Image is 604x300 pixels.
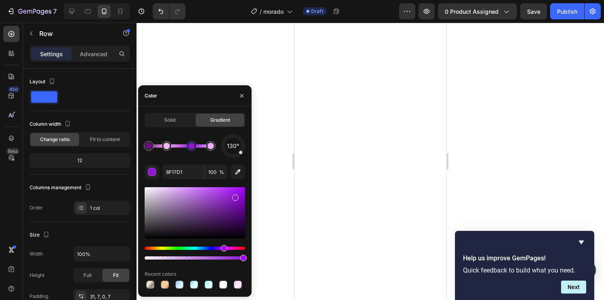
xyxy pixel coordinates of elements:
p: Quick feedback to build what you need. [463,266,586,274]
span: morado [263,7,284,16]
div: Size [30,230,51,241]
div: Publish [557,7,577,16]
span: Draft [311,8,323,15]
div: Undo/Redo [153,3,186,19]
span: 130° [227,141,239,151]
h2: Help us improve GemPages! [463,254,586,263]
div: Layout [30,76,57,87]
div: Beta [6,148,19,154]
div: Color [145,92,157,99]
button: Hide survey [576,237,586,247]
div: Columns management [30,182,93,193]
div: Width [30,250,43,258]
span: Fit to content [90,136,120,143]
span: Gradient [210,116,230,124]
div: Recent colors [145,270,176,278]
div: 1 col [90,205,128,212]
div: 450 [8,86,19,93]
p: Row [39,29,108,38]
input: Eg: FFFFFF [162,165,205,179]
span: Change ratio [40,136,70,143]
p: Advanced [80,50,107,58]
iframe: Design area [295,23,446,300]
button: Next question [561,281,586,294]
button: Publish [550,3,584,19]
p: Settings [40,50,63,58]
div: Padding [30,293,48,300]
button: 0 product assigned [438,3,517,19]
span: 0 product assigned [445,7,499,16]
span: % [219,169,224,176]
div: Column width [30,119,73,130]
p: 7 [53,6,57,16]
span: Full [83,272,92,279]
span: Solid [164,116,175,124]
input: Auto [74,247,130,261]
span: Save [527,8,540,15]
button: Save [520,3,547,19]
div: Order [30,204,43,211]
span: Fit [113,272,119,279]
button: 7 [3,3,60,19]
div: Help us improve GemPages! [463,237,586,294]
div: 12 [31,155,128,166]
span: / [260,7,262,16]
div: Hue [145,247,245,250]
div: Height [30,272,45,279]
